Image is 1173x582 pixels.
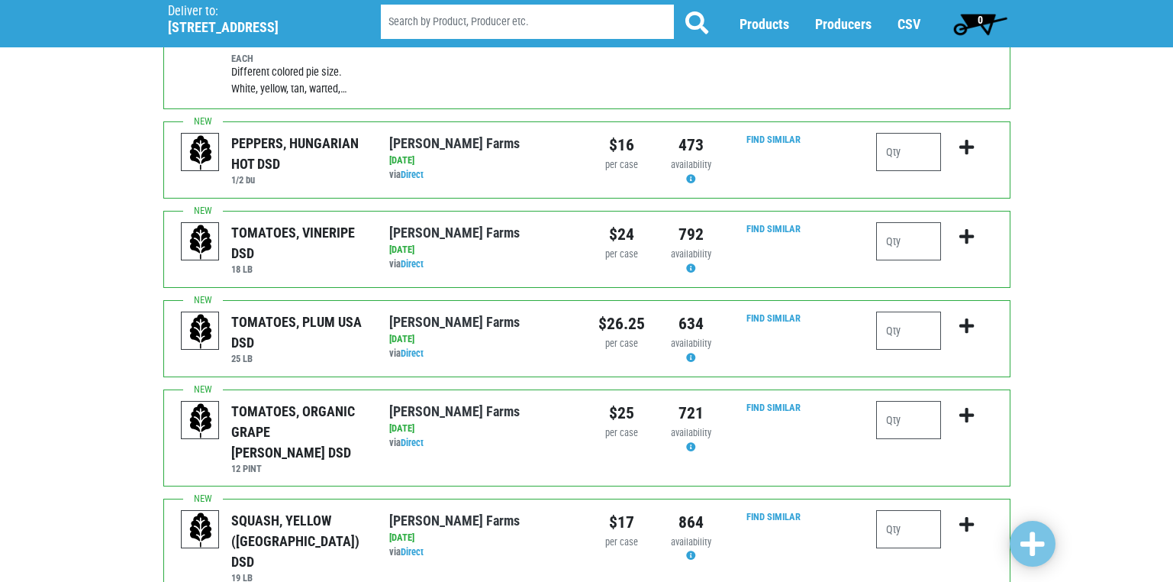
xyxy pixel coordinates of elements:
[746,511,801,522] a: Find Similar
[389,257,575,272] div: via
[231,312,366,353] div: TOMATOES, PLUM USA DSD
[231,353,366,364] h6: 25 LB
[182,511,220,549] img: placeholder-variety-43d6402dacf2d531de610a020419775a.svg
[401,258,424,270] a: Direct
[598,312,645,336] div: $26.25
[668,401,714,425] div: 721
[401,546,424,558] a: Direct
[389,531,575,545] div: [DATE]
[815,16,872,32] a: Producers
[231,133,366,174] div: PEPPERS, HUNGARIAN HOT DSD
[671,159,711,170] span: availability
[389,243,575,257] div: [DATE]
[389,436,575,451] div: via
[401,348,424,359] a: Direct
[389,168,575,183] div: via
[876,222,941,260] input: Qty
[389,545,575,560] div: via
[401,437,424,448] a: Direct
[168,19,342,36] h5: [STREET_ADDRESS]
[668,222,714,247] div: 792
[389,403,520,419] a: [PERSON_NAME] Farms
[876,312,941,350] input: Qty
[231,264,366,275] h6: 18 LB
[231,64,366,97] div: Different colored pie size. White, yellow, tan, warted,
[746,223,801,234] a: Find Similar
[598,133,645,157] div: $16
[740,16,789,32] a: Products
[231,222,366,264] div: TOMATOES, VINERIPE DSD
[598,401,645,425] div: $25
[978,14,983,26] span: 0
[389,314,520,330] a: [PERSON_NAME] Farms
[389,422,575,436] div: [DATE]
[671,427,711,438] span: availability
[746,134,801,145] a: Find Similar
[598,510,645,535] div: $17
[389,332,575,347] div: [DATE]
[389,347,575,361] div: via
[598,426,645,441] div: per case
[389,135,520,151] a: [PERSON_NAME] Farms
[340,82,347,95] span: …
[231,53,366,64] h6: EACH
[668,312,714,336] div: 634
[231,401,366,463] div: TOMATOES, ORGANIC GRAPE [PERSON_NAME] DSD
[231,174,366,186] h6: 1/2 bu
[746,312,801,324] a: Find Similar
[389,512,520,529] a: [PERSON_NAME] Farms
[389,225,520,241] a: [PERSON_NAME] Farms
[876,510,941,548] input: Qty
[598,337,645,351] div: per case
[671,536,711,548] span: availability
[389,154,575,168] div: [DATE]
[598,222,645,247] div: $24
[668,510,714,535] div: 864
[876,133,941,171] input: Qty
[381,5,674,39] input: Search by Product, Producer etc.
[897,16,920,32] a: CSV
[231,463,366,474] h6: 12 PINT
[231,510,366,572] div: SQUASH, YELLOW ([GEOGRAPHIC_DATA]) DSD
[401,169,424,180] a: Direct
[876,401,941,439] input: Qty
[598,247,645,262] div: per case
[671,248,711,260] span: availability
[598,535,645,550] div: per case
[671,338,711,349] span: availability
[746,402,801,413] a: Find Similar
[668,133,714,157] div: 473
[946,8,1014,39] a: 0
[182,134,220,172] img: placeholder-variety-43d6402dacf2d531de610a020419775a.svg
[182,312,220,351] img: placeholder-variety-43d6402dacf2d531de610a020419775a.svg
[182,402,220,440] img: placeholder-variety-43d6402dacf2d531de610a020419775a.svg
[598,158,645,173] div: per case
[168,4,342,19] p: Deliver to:
[182,223,220,261] img: placeholder-variety-43d6402dacf2d531de610a020419775a.svg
